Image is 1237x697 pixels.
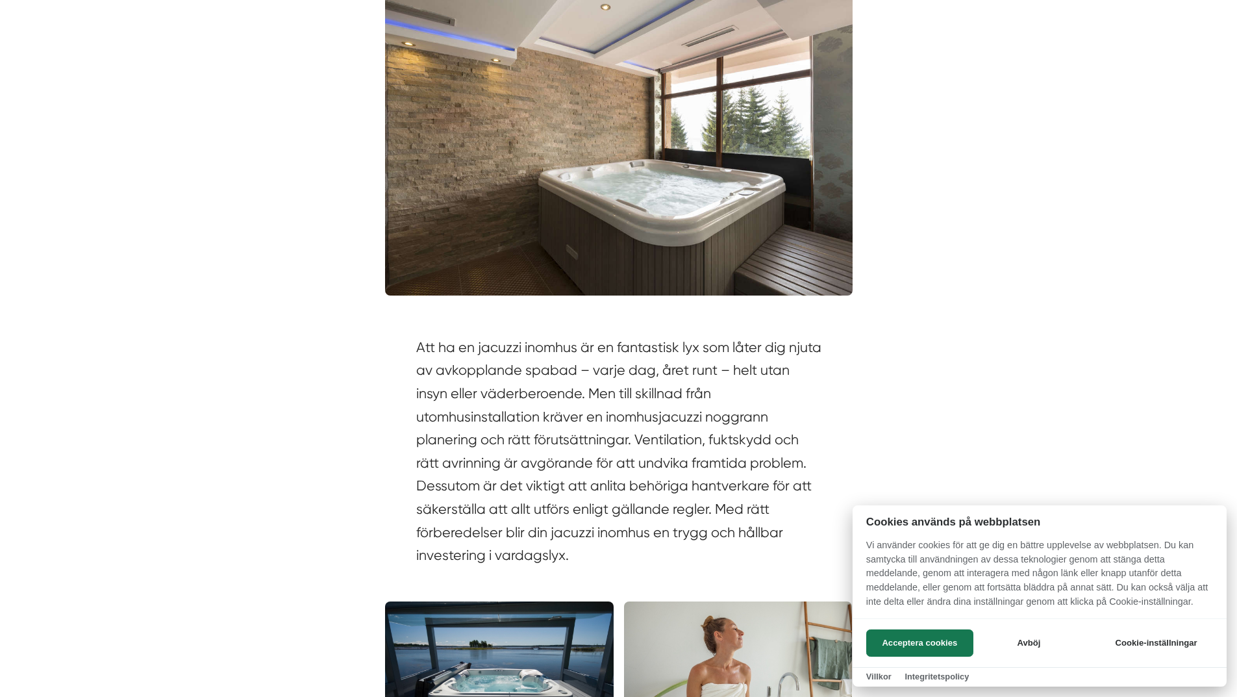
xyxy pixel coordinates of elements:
[866,672,892,681] a: Villkor
[866,629,973,657] button: Acceptera cookies
[905,672,969,681] a: Integritetspolicy
[853,516,1227,528] h2: Cookies används på webbplatsen
[977,629,1081,657] button: Avböj
[853,539,1227,618] p: Vi använder cookies för att ge dig en bättre upplevelse av webbplatsen. Du kan samtycka till anvä...
[1099,629,1213,657] button: Cookie-inställningar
